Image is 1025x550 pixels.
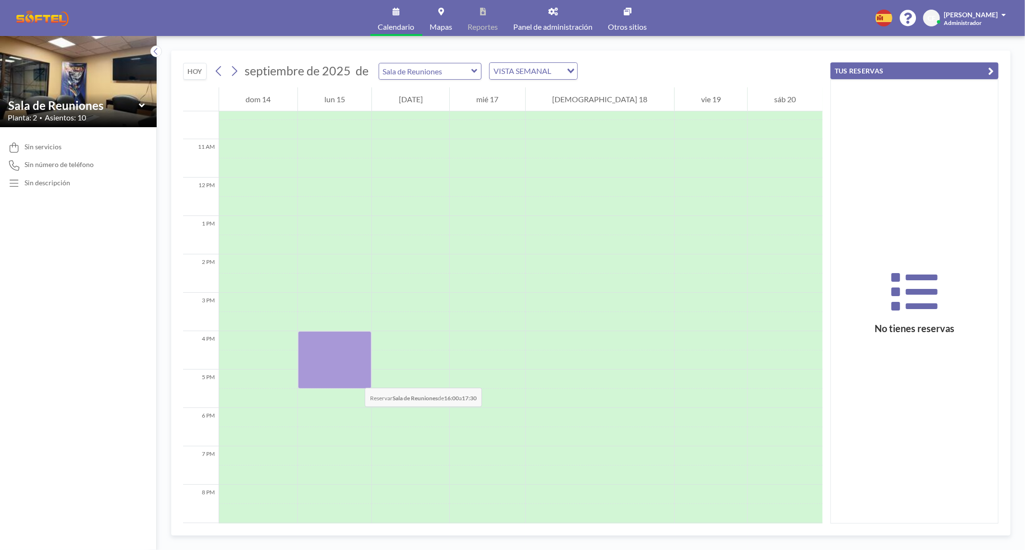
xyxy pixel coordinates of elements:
div: lun 15 [298,87,372,111]
div: sáb 20 [748,87,823,111]
img: organization-logo [15,9,70,28]
div: 4 PM [183,331,219,370]
div: [DATE] [372,87,449,111]
div: 12 PM [183,178,219,216]
span: Asientos: 10 [45,113,86,122]
span: de [356,63,369,78]
span: Administrador [944,19,982,26]
input: Sala de Reuniones [8,98,139,112]
span: Reportes [468,23,498,31]
span: • [39,115,42,121]
div: 2 PM [183,254,219,293]
div: Search for option [490,63,577,79]
div: 11 AM [183,139,219,178]
div: [DEMOGRAPHIC_DATA] 18 [526,87,674,111]
div: 10 AM [183,101,219,139]
input: Sala de Reuniones [379,63,471,79]
div: mié 17 [450,87,525,111]
b: 17:30 [462,395,477,402]
b: 16:00 [444,395,459,402]
input: Search for option [554,65,561,77]
div: 6 PM [183,408,219,446]
button: HOY [183,63,207,80]
div: 3 PM [183,293,219,331]
span: Mapas [430,23,453,31]
div: 5 PM [183,370,219,408]
span: Otros sitios [608,23,647,31]
button: TUS RESERVAS [830,62,999,79]
span: Sin número de teléfono [25,160,94,169]
span: [PERSON_NAME] [944,11,998,19]
span: Reservar de a [365,388,482,407]
div: 8 PM [183,485,219,523]
span: septiembre de 2025 [245,63,351,78]
div: Sin descripción [25,179,70,187]
b: Sala de Reuniones [393,395,438,402]
span: Planta: 2 [8,113,37,122]
span: VISTA SEMANAL [492,65,553,77]
span: Panel de administración [514,23,593,31]
div: 1 PM [183,216,219,254]
span: Sin servicios [25,143,62,151]
span: CF [927,14,936,23]
span: Calendario [378,23,415,31]
h3: No tienes reservas [831,323,998,335]
div: vie 19 [675,87,748,111]
div: 7 PM [183,446,219,485]
div: dom 14 [219,87,297,111]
